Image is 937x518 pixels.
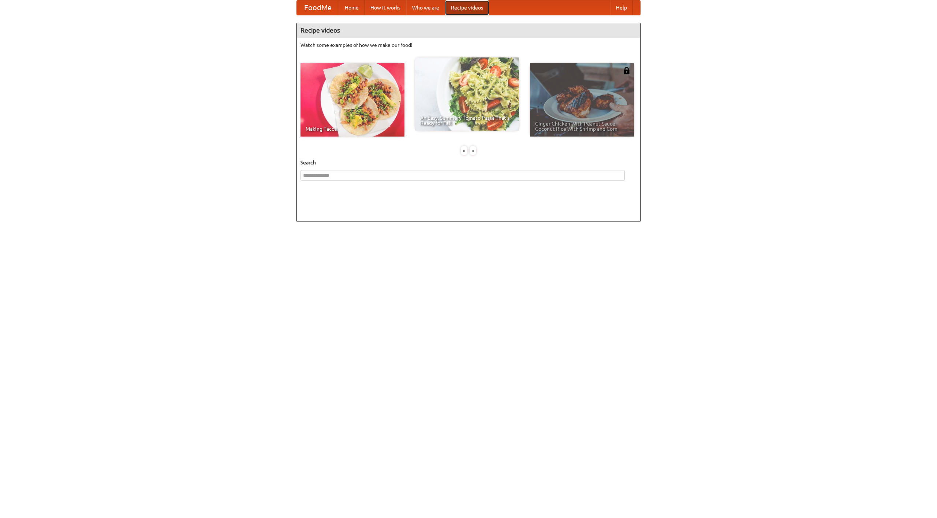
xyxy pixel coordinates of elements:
a: Help [610,0,633,15]
img: 483408.png [623,67,630,74]
a: Recipe videos [445,0,489,15]
p: Watch some examples of how we make our food! [300,41,637,49]
a: Making Tacos [300,63,404,137]
div: « [461,146,467,155]
span: An Easy, Summery Tomato Pasta That's Ready for Fall [420,115,514,126]
h5: Search [300,159,637,166]
a: Who we are [406,0,445,15]
a: Home [339,0,365,15]
a: An Easy, Summery Tomato Pasta That's Ready for Fall [415,57,519,131]
a: How it works [365,0,406,15]
h4: Recipe videos [297,23,640,38]
div: » [470,146,476,155]
a: FoodMe [297,0,339,15]
span: Making Tacos [306,126,399,131]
